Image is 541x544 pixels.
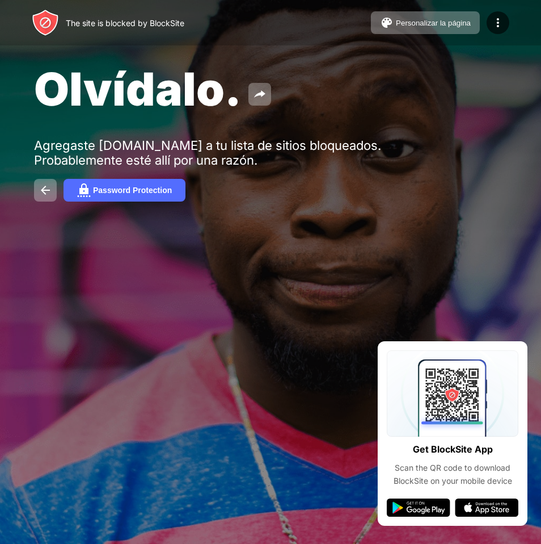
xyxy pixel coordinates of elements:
[34,138,384,168] div: Agregaste [DOMAIN_NAME] a tu lista de sitios bloqueados. Probablemente esté allí por una razón.
[455,499,518,517] img: app-store.svg
[32,9,59,36] img: header-logo.svg
[387,499,450,517] img: google-play.svg
[371,11,480,34] button: Personalizar la página
[396,19,471,27] div: Personalizar la página
[34,61,242,116] span: Olvídalo.
[66,18,184,28] div: The site is blocked by BlockSite
[77,183,91,197] img: password.svg
[387,462,518,487] div: Scan the QR code to download BlockSite on your mobile device
[93,186,172,195] div: Password Protection
[39,183,52,197] img: back.svg
[253,87,267,101] img: share.svg
[380,16,394,30] img: pallet.svg
[491,16,505,30] img: menu-icon.svg
[387,350,518,437] img: qrcode.svg
[413,441,493,458] div: Get BlockSite App
[64,179,185,202] button: Password Protection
